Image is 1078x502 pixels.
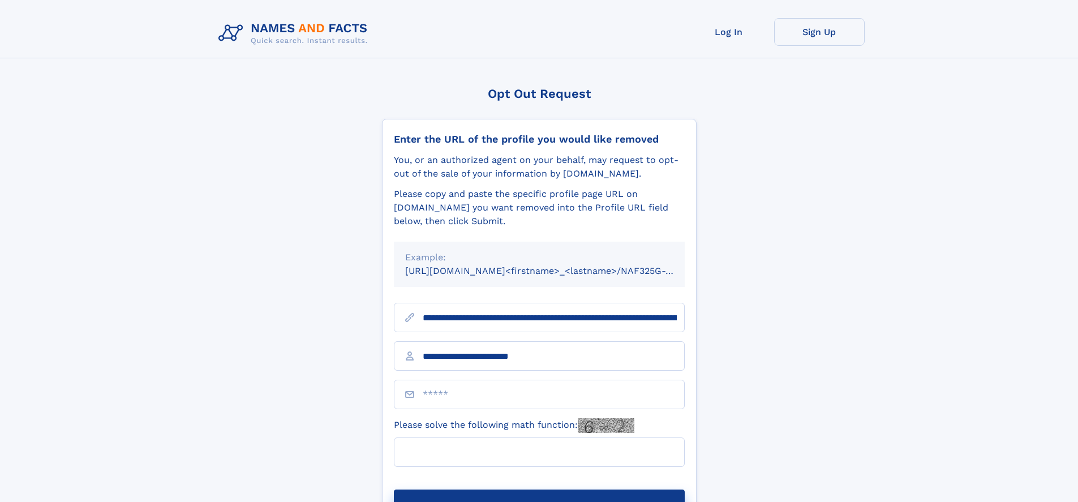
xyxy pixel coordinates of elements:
[405,251,673,264] div: Example:
[394,153,685,181] div: You, or an authorized agent on your behalf, may request to opt-out of the sale of your informatio...
[214,18,377,49] img: Logo Names and Facts
[774,18,865,46] a: Sign Up
[394,187,685,228] div: Please copy and paste the specific profile page URL on [DOMAIN_NAME] you want removed into the Pr...
[405,265,706,276] small: [URL][DOMAIN_NAME]<firstname>_<lastname>/NAF325G-xxxxxxxx
[394,418,634,433] label: Please solve the following math function:
[684,18,774,46] a: Log In
[394,133,685,145] div: Enter the URL of the profile you would like removed
[382,87,697,101] div: Opt Out Request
